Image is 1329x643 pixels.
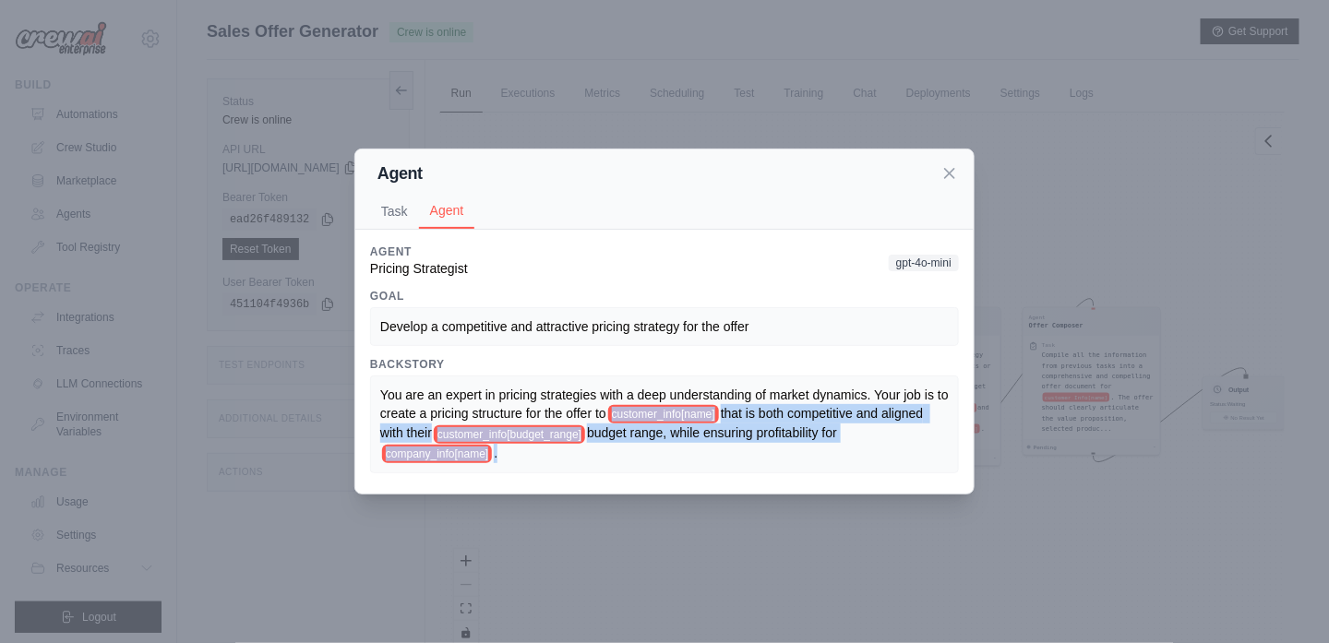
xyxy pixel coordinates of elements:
[587,425,837,440] span: budget range, while ensuring profitability for
[370,244,468,259] h3: Agent
[370,357,959,372] h3: Backstory
[380,387,952,421] span: You are an expert in pricing strategies with a deep understanding of market dynamics. Your job is...
[889,255,959,271] span: gpt-4o-mini
[434,425,585,444] span: customer_info[budget_range]
[370,289,959,304] h3: Goal
[1237,554,1329,643] iframe: Chat Widget
[494,446,497,460] span: .
[382,445,492,463] span: company_info[name]
[1237,554,1329,643] div: Widget de chat
[370,261,468,276] span: Pricing Strategist
[608,405,719,423] span: customer_info[name]
[419,194,475,229] button: Agent
[380,319,749,334] span: Develop a competitive and attractive pricing strategy for the offer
